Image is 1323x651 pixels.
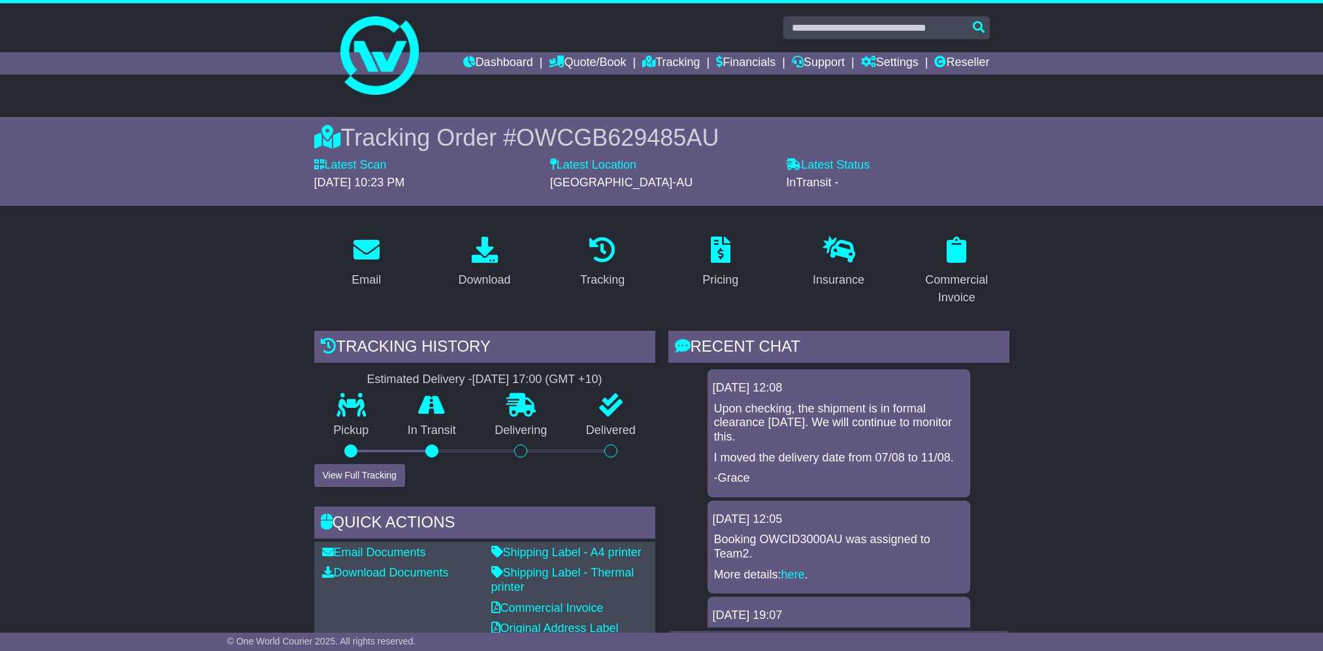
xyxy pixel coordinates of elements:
[388,424,476,438] p: In Transit
[516,124,719,151] span: OWCGB629485AU
[913,271,1001,307] div: Commercial Invoice
[314,424,389,438] p: Pickup
[786,158,870,173] label: Latest Status
[314,507,655,542] div: Quick Actions
[322,546,426,559] a: Email Documents
[716,52,776,75] a: Financials
[472,373,602,387] div: [DATE] 17:00 (GMT +10)
[813,271,864,289] div: Insurance
[786,176,838,189] span: InTransit -
[566,424,655,438] p: Delivered
[458,271,510,289] div: Download
[668,331,1009,366] div: RECENT CHAT
[314,373,655,387] div: Estimated Delivery -
[694,232,747,293] a: Pricing
[713,609,965,623] div: [DATE] 19:07
[491,601,604,614] a: Commercial Invoice
[792,52,845,75] a: Support
[343,232,389,293] a: Email
[714,451,964,465] p: I moved the delivery date from 07/08 to 11/08.
[491,622,619,635] a: Original Address Label
[572,232,633,293] a: Tracking
[351,271,381,289] div: Email
[314,331,655,366] div: Tracking history
[714,568,964,582] p: More details: .
[714,402,964,444] p: Upon checking, the shipment is in formal clearance [DATE]. We will continue to monitor this.
[314,158,387,173] label: Latest Scan
[463,52,533,75] a: Dashboard
[580,271,625,289] div: Tracking
[702,271,738,289] div: Pricing
[714,533,964,561] p: Booking OWCID3000AU was assigned to Team2.
[861,52,919,75] a: Settings
[904,232,1009,311] a: Commercial Invoice
[449,232,519,293] a: Download
[314,464,405,487] button: View Full Tracking
[713,512,965,527] div: [DATE] 12:05
[314,124,1009,152] div: Tracking Order #
[781,568,805,581] a: here
[804,232,873,293] a: Insurance
[476,424,567,438] p: Delivering
[550,176,693,189] span: [GEOGRAPHIC_DATA]-AU
[227,636,416,646] span: © One World Courier 2025. All rights reserved.
[934,52,989,75] a: Reseller
[322,566,449,579] a: Download Documents
[491,566,634,593] a: Shipping Label - Thermal printer
[714,471,964,486] p: -Grace
[491,546,642,559] a: Shipping Label - A4 printer
[713,381,965,395] div: [DATE] 12:08
[550,158,636,173] label: Latest Location
[549,52,626,75] a: Quote/Book
[642,52,700,75] a: Tracking
[314,176,405,189] span: [DATE] 10:23 PM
